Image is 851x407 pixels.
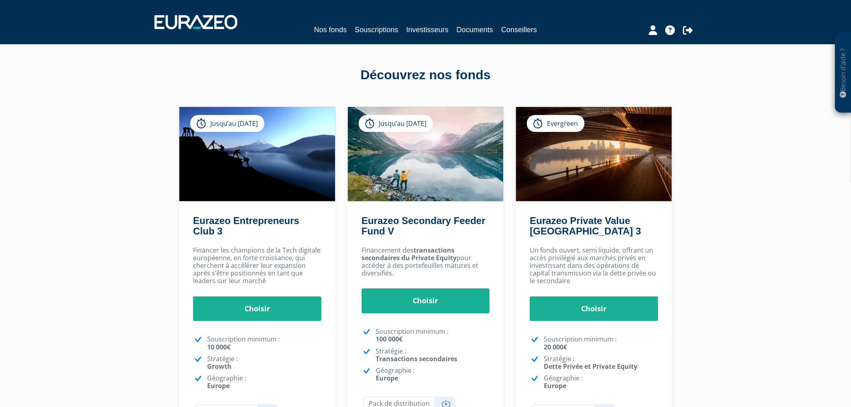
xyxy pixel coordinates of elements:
a: Eurazeo Entrepreneurs Club 3 [193,215,299,236]
p: Souscription minimum : [376,328,490,343]
p: Souscription minimum : [544,335,658,351]
img: Eurazeo Entrepreneurs Club 3 [179,107,335,201]
a: Conseillers [501,24,537,35]
a: Investisseurs [406,24,448,35]
strong: Europe [544,381,566,390]
p: Géographie : [207,374,321,390]
p: Stratégie : [207,355,321,370]
a: Eurazeo Secondary Feeder Fund V [362,215,485,236]
p: Besoin d'aide ? [839,37,848,109]
a: Choisir [193,296,321,321]
strong: Dette Privée et Private Equity [544,362,637,371]
a: Nos fonds [314,24,347,37]
img: 1732889491-logotype_eurazeo_blanc_rvb.png [154,15,237,29]
strong: 20 000€ [544,343,567,351]
strong: 10 000€ [207,343,230,351]
a: Souscriptions [355,24,398,35]
p: Géographie : [376,367,490,382]
p: Un fonds ouvert, semi liquide, offrant un accès privilégié aux marchés privés en investissant dan... [530,247,658,285]
strong: 100 000€ [376,335,403,343]
p: Souscription minimum : [207,335,321,351]
div: Jusqu’au [DATE] [190,115,264,132]
strong: transactions secondaires du Private Equity [362,246,456,262]
p: Stratégie : [376,347,490,363]
div: Evergreen [527,115,584,132]
img: Eurazeo Secondary Feeder Fund V [348,107,504,201]
p: Financement des pour accéder à des portefeuilles matures et diversifiés. [362,247,490,277]
strong: Europe [207,381,230,390]
p: Financer les champions de la Tech digitale européenne, en forte croissance, qui cherchent à accél... [193,247,321,285]
p: Stratégie : [544,355,658,370]
strong: Transactions secondaires [376,354,457,363]
strong: Growth [207,362,232,371]
a: Documents [456,24,493,35]
div: Jusqu’au [DATE] [359,115,433,132]
div: Découvrez nos fonds [196,66,655,84]
strong: Europe [376,374,398,382]
img: Eurazeo Private Value Europe 3 [516,107,672,201]
a: Eurazeo Private Value [GEOGRAPHIC_DATA] 3 [530,215,641,236]
a: Choisir [362,288,490,313]
p: Géographie : [544,374,658,390]
a: Choisir [530,296,658,321]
